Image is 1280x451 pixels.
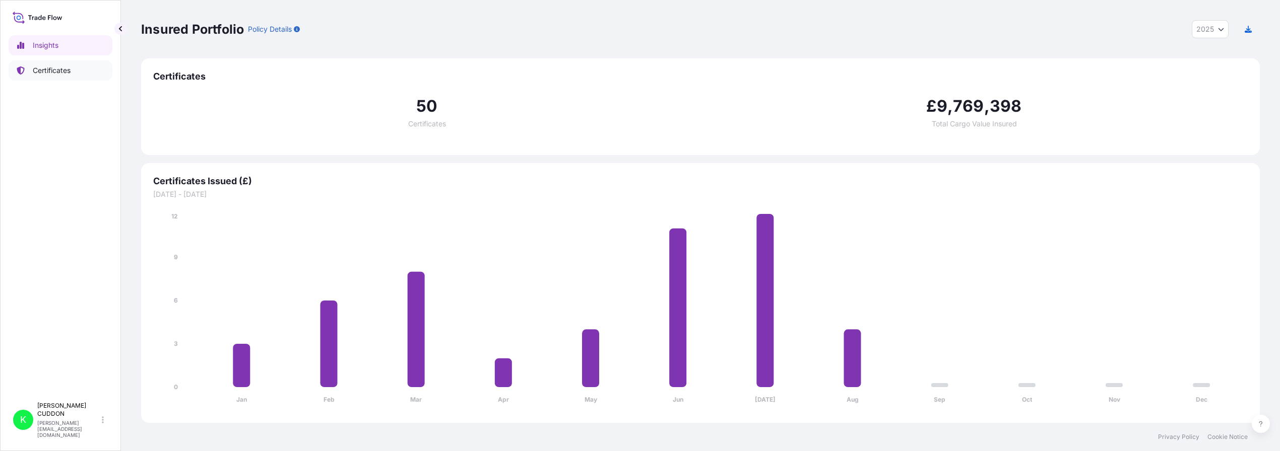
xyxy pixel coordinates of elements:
[9,60,112,81] a: Certificates
[37,402,100,418] p: [PERSON_NAME] CUDDON
[1192,20,1229,38] button: Year Selector
[141,21,244,37] p: Insured Portfolio
[1196,396,1207,403] tspan: Dec
[990,98,1022,114] span: 398
[1158,433,1199,441] a: Privacy Policy
[174,383,178,391] tspan: 0
[1196,24,1214,34] span: 2025
[153,189,1248,199] span: [DATE] - [DATE]
[947,98,953,114] span: ,
[847,396,859,403] tspan: Aug
[33,65,71,76] p: Certificates
[9,35,112,55] a: Insights
[174,253,178,261] tspan: 9
[37,420,100,438] p: [PERSON_NAME][EMAIL_ADDRESS][DOMAIN_NAME]
[171,212,178,220] tspan: 12
[236,396,247,403] tspan: Jan
[410,396,422,403] tspan: Mar
[408,120,446,127] span: Certificates
[174,340,178,347] tspan: 3
[1109,396,1121,403] tspan: Nov
[1022,396,1033,403] tspan: Oct
[20,415,26,425] span: K
[248,24,292,34] p: Policy Details
[174,296,178,304] tspan: 6
[1207,433,1248,441] a: Cookie Notice
[926,98,936,114] span: £
[153,175,1248,187] span: Certificates Issued (£)
[937,98,947,114] span: 9
[934,396,945,403] tspan: Sep
[33,40,58,50] p: Insights
[498,396,509,403] tspan: Apr
[984,98,990,114] span: ,
[324,396,335,403] tspan: Feb
[585,396,598,403] tspan: May
[932,120,1017,127] span: Total Cargo Value Insured
[755,396,776,403] tspan: [DATE]
[673,396,683,403] tspan: Jun
[953,98,984,114] span: 769
[153,70,1248,83] span: Certificates
[416,98,437,114] span: 50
